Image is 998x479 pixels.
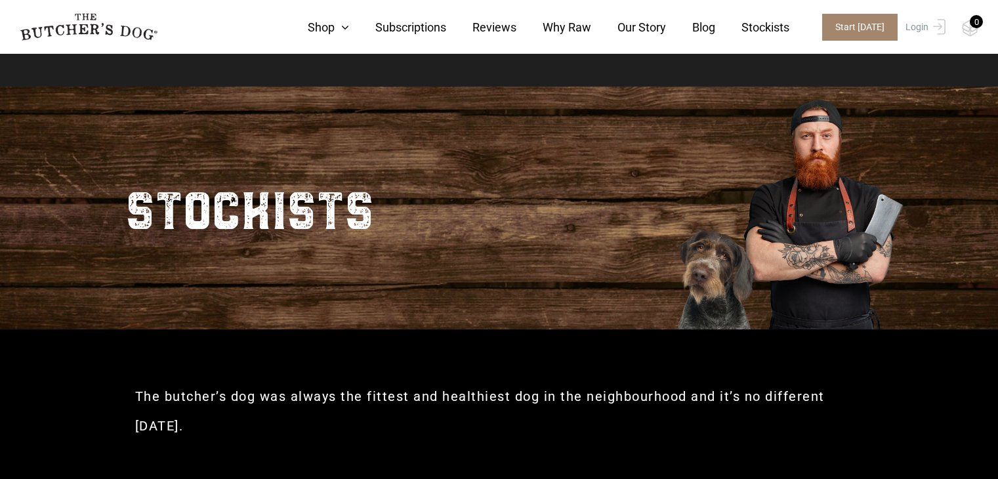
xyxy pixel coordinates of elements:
img: Butcher_Large_3.png [657,83,919,329]
a: Why Raw [516,18,591,36]
a: Our Story [591,18,666,36]
div: 0 [970,15,983,28]
span: Start [DATE] [822,14,898,41]
h2: STOCKISTS [125,165,374,251]
a: Shop [281,18,349,36]
a: Start [DATE] [809,14,902,41]
a: Subscriptions [349,18,446,36]
a: Reviews [446,18,516,36]
a: Login [902,14,946,41]
h2: The butcher’s dog was always the fittest and healthiest dog in the neighbourhood and it’s no diff... [135,382,863,441]
a: Stockists [715,18,789,36]
a: Blog [666,18,715,36]
img: TBD_Cart-Empty.png [962,20,978,37]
